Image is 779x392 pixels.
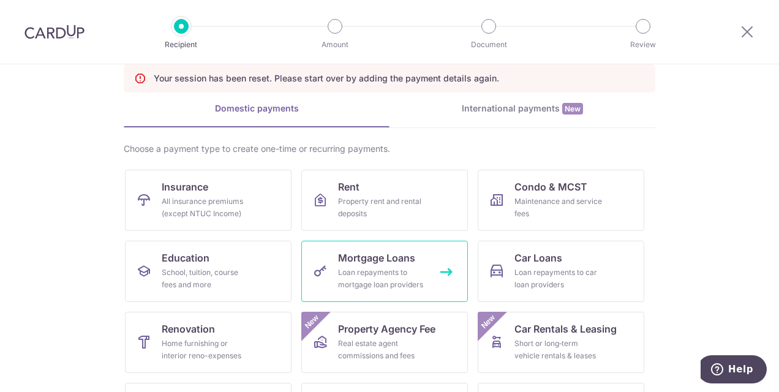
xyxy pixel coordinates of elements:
[162,266,250,291] div: School, tuition, course fees and more
[125,241,292,302] a: EducationSchool, tuition, course fees and more
[338,322,435,336] span: Property Agency Fee
[154,72,499,85] p: Your session has been reset. Please start over by adding the payment details again.
[443,39,534,51] p: Document
[478,312,644,373] a: Car Rentals & LeasingShort or long‑term vehicle rentals & leasesNew
[162,251,209,265] span: Education
[162,179,208,194] span: Insurance
[24,24,85,39] img: CardUp
[514,251,562,265] span: Car Loans
[301,241,468,302] a: Mortgage LoansLoan repayments to mortgage loan providers
[514,322,617,336] span: Car Rentals & Leasing
[290,39,380,51] p: Amount
[478,312,499,332] span: New
[338,251,415,265] span: Mortgage Loans
[514,179,587,194] span: Condo & MCST
[514,195,603,220] div: Maintenance and service fees
[478,170,644,231] a: Condo & MCSTMaintenance and service fees
[338,195,426,220] div: Property rent and rental deposits
[562,103,583,115] span: New
[514,266,603,291] div: Loan repayments to car loan providers
[301,312,468,373] a: Property Agency FeeReal estate agent commissions and feesNew
[338,337,426,362] div: Real estate agent commissions and fees
[302,312,322,332] span: New
[162,337,250,362] div: Home furnishing or interior reno-expenses
[301,170,468,231] a: RentProperty rent and rental deposits
[124,143,655,155] div: Choose a payment type to create one-time or recurring payments.
[338,266,426,291] div: Loan repayments to mortgage loan providers
[514,337,603,362] div: Short or long‑term vehicle rentals & leases
[338,179,359,194] span: Rent
[701,355,767,386] iframe: Opens a widget where you can find more information
[478,241,644,302] a: Car LoansLoan repayments to car loan providers
[162,195,250,220] div: All insurance premiums (except NTUC Income)
[389,102,655,115] div: International payments
[598,39,688,51] p: Review
[124,102,389,115] div: Domestic payments
[162,322,215,336] span: Renovation
[125,170,292,231] a: InsuranceAll insurance premiums (except NTUC Income)
[125,312,292,373] a: RenovationHome furnishing or interior reno-expenses
[136,39,227,51] p: Recipient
